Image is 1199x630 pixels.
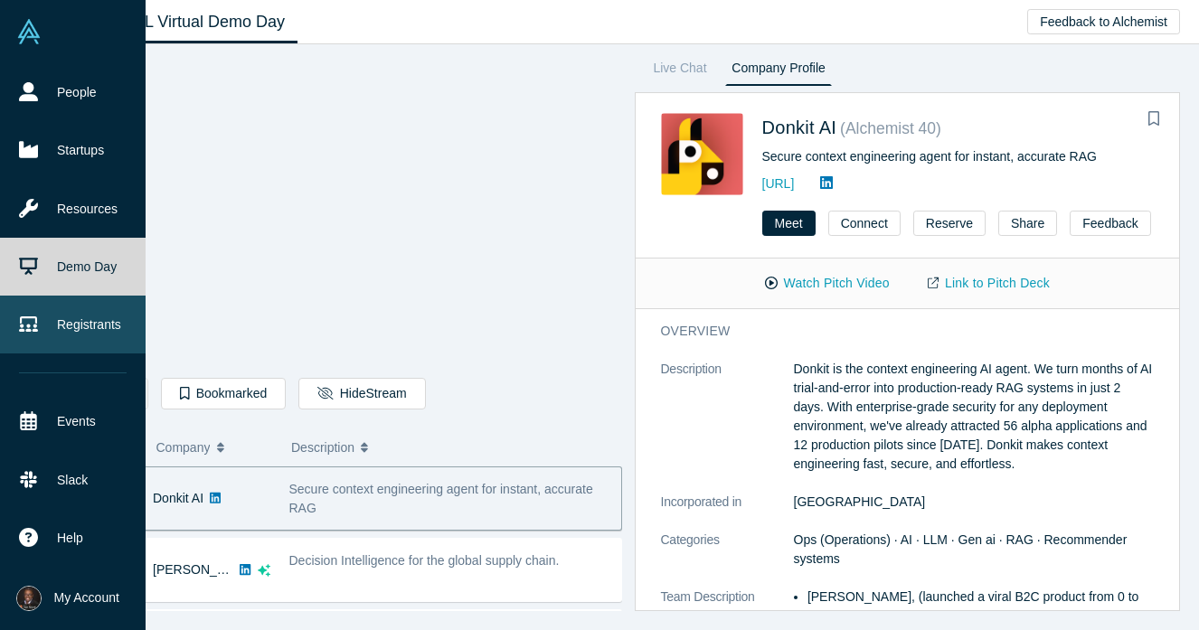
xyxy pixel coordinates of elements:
a: Donkit AI [762,118,837,137]
a: Class XL Virtual Demo Day [76,1,297,43]
button: Company [156,428,273,466]
div: Secure context engineering agent for instant, accurate RAG [762,147,1155,166]
svg: dsa ai sparkles [258,564,270,577]
span: Secure context engineering agent for instant, accurate RAG [289,482,593,515]
button: Watch Pitch Video [746,268,909,299]
dt: Categories [661,531,794,588]
span: Decision Intelligence for the global supply chain. [289,553,560,568]
a: Link to Pitch Deck [909,268,1069,299]
img: Don Ward's Account [16,586,42,611]
button: Meet [762,211,816,236]
button: My Account [16,586,119,611]
dt: Incorporated in [661,493,794,531]
button: Feedback to Alchemist [1027,9,1180,34]
button: Reserve [913,211,986,236]
span: Description [291,428,354,466]
img: Alchemist Vault Logo [16,19,42,44]
small: ( Alchemist 40 ) [840,119,941,137]
dd: [GEOGRAPHIC_DATA] [794,493,1155,512]
a: [URL] [762,176,795,191]
button: Bookmarked [161,378,286,409]
button: Feedback [1070,211,1150,236]
span: Help [57,529,83,548]
button: Connect [828,211,901,236]
p: Donkit is the context engineering AI agent. We turn months of AI trial-and-error into production-... [794,360,1155,474]
iframe: Alchemist Class XL Demo Day: Vault [77,59,621,364]
button: Share [998,211,1057,236]
li: [PERSON_NAME], (launched a viral B2C product from 0 to 1.5M users, PhD in AI at [GEOGRAPHIC_DATA]) [807,588,1154,625]
button: Bookmark [1141,107,1166,132]
a: Donkit AI [153,491,203,505]
h3: overview [661,322,1129,341]
span: Ops (Operations) · AI · LLM · Gen ai · RAG · Recommender systems [794,532,1128,566]
span: My Account [54,588,119,607]
dt: Description [661,360,794,493]
span: Company [156,428,211,466]
a: Live Chat [647,57,713,86]
a: Company Profile [725,57,831,86]
img: Donkit AI's Logo [661,113,743,195]
a: [PERSON_NAME] [153,562,257,577]
button: HideStream [298,378,425,409]
button: Description [291,428,609,466]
